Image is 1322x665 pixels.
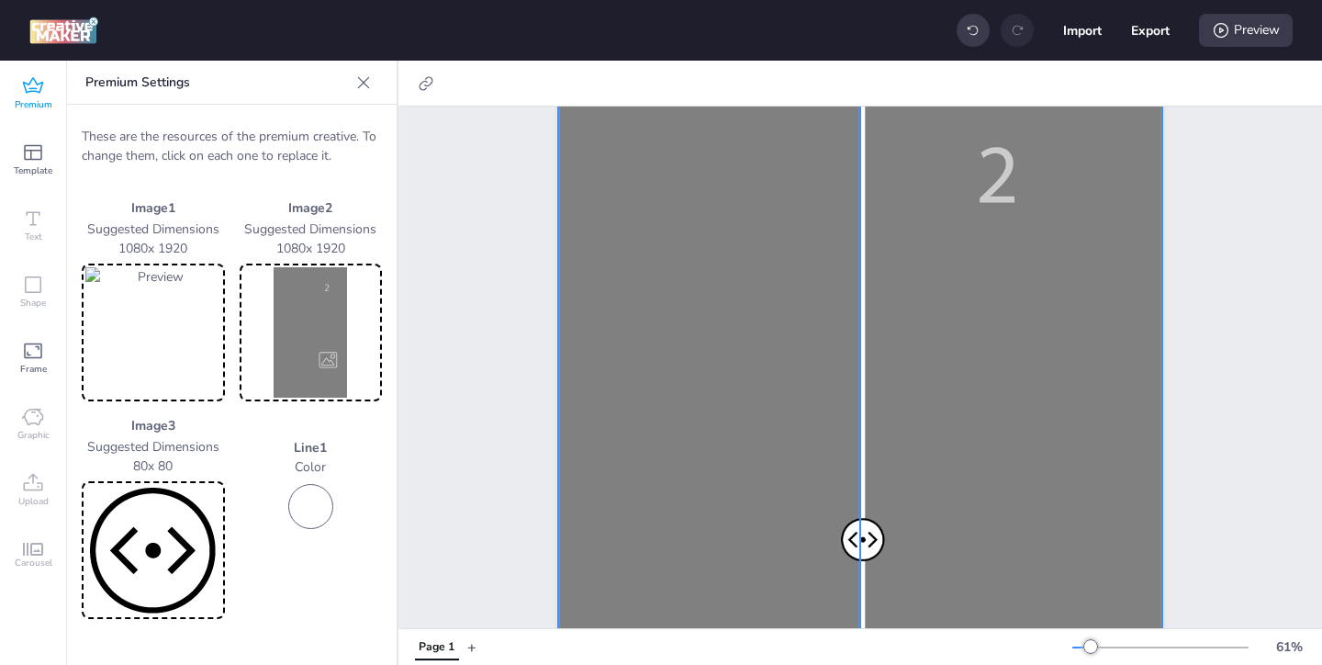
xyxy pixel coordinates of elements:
span: Shape [20,296,46,310]
button: Import [1063,11,1102,50]
p: Image 2 [240,198,383,218]
div: Preview [1199,14,1293,47]
p: Suggested Dimensions [82,437,225,456]
p: Line 1 [240,438,383,457]
span: Frame [20,362,47,377]
p: Suggested Dimensions [82,220,225,239]
p: Image 1 [82,198,225,218]
div: Tabs [406,631,467,663]
div: Page 1 [419,639,454,656]
div: 61 % [1267,637,1311,657]
img: Preview [243,267,379,398]
img: logo Creative Maker [29,17,98,44]
button: + [467,631,476,663]
span: Premium [15,97,52,112]
span: Text [25,230,42,244]
p: Suggested Dimensions [240,220,383,239]
span: Graphic [17,428,50,443]
span: Template [14,163,52,178]
img: Preview [85,485,221,615]
p: Color [240,457,383,477]
p: 1080 x 1920 [240,239,383,258]
button: Export [1131,11,1170,50]
p: 80 x 80 [82,456,225,476]
p: 1080 x 1920 [82,239,225,258]
span: Carousel [15,556,52,570]
p: Image 3 [82,416,225,435]
p: These are the resources of the premium creative. To change them, click on each one to replace it. [82,127,382,165]
p: Premium Settings [85,61,349,105]
span: Upload [18,494,49,509]
img: Preview [85,267,221,398]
